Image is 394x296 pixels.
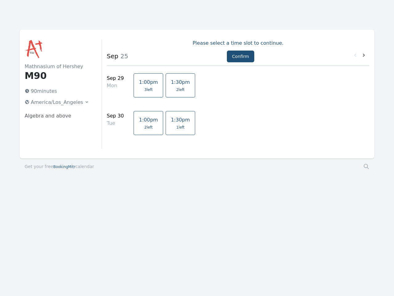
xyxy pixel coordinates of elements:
[25,70,92,81] h1: M90
[107,82,124,89] div: Mon
[22,86,92,96] p: 90 minutes
[144,87,153,92] span: 3 left
[227,51,254,62] button: Confirm
[107,112,124,120] div: Sep 30
[176,125,184,130] span: 1 left
[176,87,184,92] span: 2 left
[119,52,128,60] span: 25
[144,125,153,130] span: 2 left
[53,165,75,169] span: BookingMitr
[107,39,369,47] p: Please select a time slot to continue.
[22,97,92,107] button: America/Los_Angeles
[107,75,124,82] div: Sep 29
[25,39,44,59] img: Mathnasium of Hershey
[139,79,158,85] span: 1:00pm
[171,117,190,123] span: 1:30pm
[139,117,158,123] span: 1:00pm
[107,52,119,60] strong: Sep
[25,63,92,70] h2: Mathnasium of Hershey
[25,112,92,120] p: Algebra and above
[107,120,124,127] div: Tue
[25,163,94,170] a: Get your freeBookingMitrcalendar
[171,79,190,85] span: 1:30pm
